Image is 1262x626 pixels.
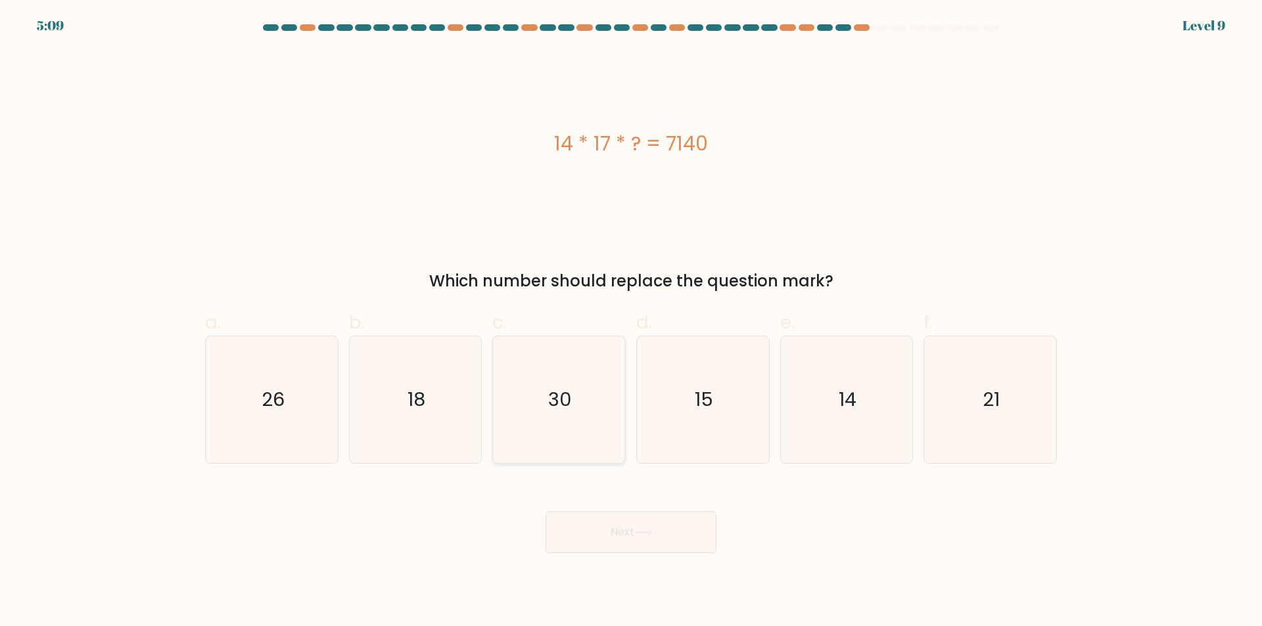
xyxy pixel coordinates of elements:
span: f. [923,309,933,335]
div: 5:09 [37,16,64,35]
div: 14 * 17 * ? = 7140 [205,129,1057,158]
text: 14 [839,387,856,413]
text: 26 [262,387,285,413]
text: 18 [408,387,425,413]
span: d. [636,309,652,335]
text: 30 [549,387,573,413]
div: Level 9 [1182,16,1225,35]
text: 21 [983,387,1000,413]
button: Next [546,511,716,553]
div: Which number should replace the question mark? [213,269,1049,293]
span: e. [780,309,795,335]
span: a. [205,309,221,335]
span: b. [349,309,365,335]
span: c. [492,309,507,335]
text: 15 [695,387,713,413]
